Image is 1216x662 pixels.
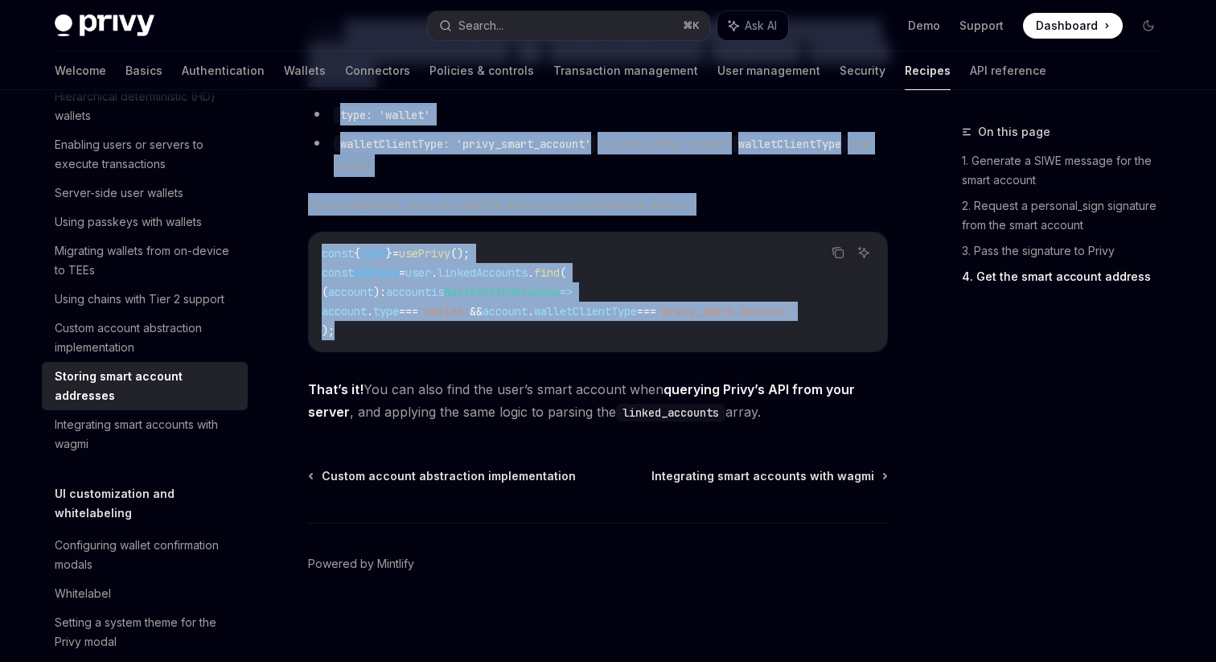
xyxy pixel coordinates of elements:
span: 'privy_smart_account' [656,304,791,319]
code: walletClientType [732,135,848,153]
span: account [483,304,528,319]
div: Using passkeys with wallets [55,212,202,232]
span: On this page [978,122,1050,142]
a: Setting a system theme for the Privy modal [42,608,248,656]
span: user [405,265,431,280]
div: Storing smart account addresses [55,367,238,405]
span: ) [373,285,380,299]
div: Integrating smart accounts with wagmi [55,415,238,454]
a: Demo [908,18,940,34]
a: 1. Generate a SIWE message for the smart account [962,148,1174,193]
a: Integrating smart accounts with wagmi [42,410,248,458]
span: As an example, you can get the smart account address like so! [308,193,888,216]
span: => [560,285,573,299]
div: Migrating wallets from on-device to TEEs [55,241,238,280]
a: User management [717,51,820,90]
h5: UI customization and whitelabeling [55,484,248,523]
span: } [386,246,392,261]
a: Connectors [345,51,410,90]
a: Storing smart account addresses [42,362,248,410]
span: ); [322,323,335,338]
span: . [367,304,373,319]
a: Recipes [905,51,951,90]
span: address [354,265,399,280]
span: (); [450,246,470,261]
span: = [399,265,405,280]
a: Powered by Mintlify [308,556,414,572]
span: Integrating smart accounts with wagmi [651,468,874,484]
code: linked_accounts [616,404,725,421]
a: Integrating smart accounts with wagmi [651,468,886,484]
span: walletClientType [534,304,637,319]
a: Policies & controls [429,51,534,90]
img: dark logo [55,14,154,37]
code: type: 'wallet' [334,106,437,124]
a: Dashboard [1023,13,1123,39]
code: walletClientType: 'privy_smart_account' [334,135,598,153]
span: You can also find the user’s smart account when , and applying the same logic to parsing the array. [308,378,888,423]
a: Configuring wallet confirmation modals [42,531,248,579]
div: Configuring wallet confirmation modals [55,536,238,574]
a: Custom account abstraction implementation [310,468,576,484]
span: 'wallet' [418,304,470,319]
span: find [534,265,560,280]
span: is [431,285,444,299]
div: Enabling users or servers to execute transactions [55,135,238,174]
strong: That’s it! [308,381,364,397]
a: Basics [125,51,162,90]
a: Wallets [284,51,326,90]
a: Authentication [182,51,265,90]
a: Migrating wallets from on-device to TEEs [42,236,248,285]
span: { [354,246,360,261]
a: Using chains with Tier 2 support [42,285,248,314]
button: Copy the contents from the code block [828,242,848,263]
a: 4. Get the smart account address [962,264,1174,290]
span: . [431,265,438,280]
span: account [328,285,373,299]
a: Security [840,51,885,90]
div: Server-side user wallets [55,183,183,203]
a: Support [959,18,1004,34]
a: API reference [970,51,1046,90]
button: Toggle dark mode [1136,13,1161,39]
span: account [322,304,367,319]
a: Enabling users or servers to execute transactions [42,130,248,179]
div: Search... [458,16,503,35]
span: WalletWithMetadata [444,285,560,299]
div: Whitelabel [55,584,111,603]
a: Custom account abstraction implementation [42,314,248,362]
div: Using chains with Tier 2 support [55,290,224,309]
a: Welcome [55,51,106,90]
span: const [322,265,354,280]
a: Transaction management [553,51,698,90]
span: === [399,304,418,319]
span: const [322,246,354,261]
span: Dashboard [1036,18,1098,34]
span: Ask AI [745,18,777,34]
span: ( [560,265,566,280]
a: 2. Request a personal_sign signature from the smart account [962,193,1174,238]
span: : [380,285,386,299]
button: Search...⌘K [428,11,709,40]
span: account [386,285,431,299]
a: Using passkeys with wallets [42,208,248,236]
a: 3. Pass the signature to Privy [962,238,1174,264]
button: Ask AI [853,242,874,263]
span: === [637,304,656,319]
a: Server-side user wallets [42,179,248,208]
span: . [528,265,534,280]
span: Custom account abstraction implementation [322,468,576,484]
span: user [360,246,386,261]
span: type [373,304,399,319]
span: . [528,304,534,319]
span: = [392,246,399,261]
div: Custom account abstraction implementation [55,319,238,357]
span: usePrivy [399,246,450,261]
button: Ask AI [717,11,788,40]
span: ( [322,285,328,299]
li: , or any other custom you chose [308,132,888,177]
span: linkedAccounts [438,265,528,280]
div: Setting a system theme for the Privy modal [55,613,238,652]
span: && [470,304,483,319]
a: Whitelabel [42,579,248,608]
